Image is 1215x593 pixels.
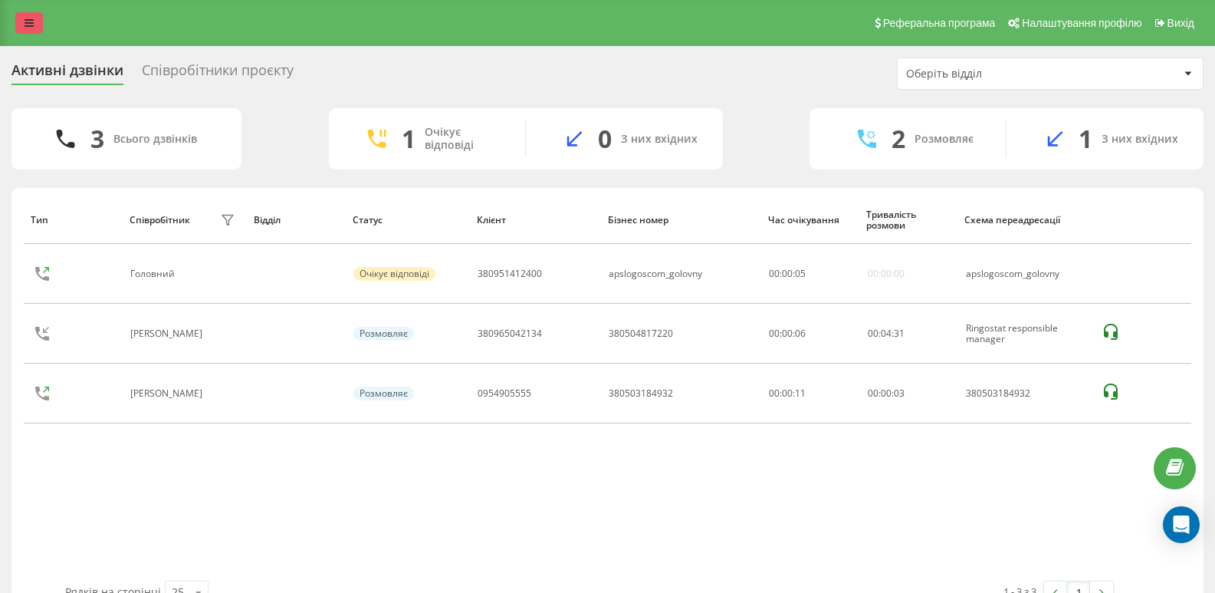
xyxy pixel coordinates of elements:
div: Час очікування [768,215,852,226]
div: apslogoscom_golovny [966,268,1085,279]
span: 00 [868,327,878,340]
span: Вихід [1167,17,1194,29]
div: Головний [130,268,179,279]
span: 00 [782,267,793,280]
div: Розмовляє [353,387,414,400]
span: Реферальна програма [883,17,996,29]
span: 04 [881,327,892,340]
div: Всього дзвінків [113,133,197,146]
div: Очікує відповіді [425,126,502,152]
div: Розмовляє [915,133,974,146]
div: З них вхідних [1102,133,1178,146]
div: 0954905555 [478,388,531,399]
div: 00:00:00 [868,268,905,279]
div: Ringostat responsible manager [966,323,1085,345]
div: 1 [402,124,415,153]
div: : : [868,388,905,399]
div: Співробітник [130,215,190,226]
div: 0 [598,124,612,153]
div: 380503184932 [966,388,1085,399]
div: 380965042134 [478,328,542,339]
span: 00 [868,387,878,400]
div: 380503184932 [609,388,673,399]
div: [PERSON_NAME] [130,328,206,339]
div: Open Intercom Messenger [1163,506,1200,543]
div: : : [868,328,905,339]
div: : : [769,268,806,279]
span: Налаштування профілю [1022,17,1141,29]
span: 00 [769,267,780,280]
div: 00:00:06 [769,328,850,339]
div: 00:00:11 [769,388,850,399]
div: Оберіть відділ [906,68,1089,81]
div: Тип [31,215,114,226]
div: 380504817220 [609,328,673,339]
div: Бізнес номер [608,215,754,226]
div: 3 [90,124,104,153]
div: [PERSON_NAME] [130,388,206,399]
div: 380951412400 [478,268,542,279]
div: З них вхідних [621,133,698,146]
div: Очікує відповіді [353,267,435,281]
div: 2 [892,124,905,153]
div: Співробітники проєкту [142,62,294,86]
div: Тривалість розмови [866,209,950,232]
div: Схема переадресації [964,215,1085,226]
span: 03 [894,387,905,400]
span: 31 [894,327,905,340]
div: apslogoscom_golovny [609,268,702,279]
div: Розмовляє [353,327,414,341]
span: 05 [795,267,806,280]
div: Відділ [254,215,337,226]
div: Статус [353,215,462,226]
div: Клієнт [477,215,593,226]
div: Активні дзвінки [11,62,123,86]
div: 1 [1079,124,1092,153]
span: 00 [881,387,892,400]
